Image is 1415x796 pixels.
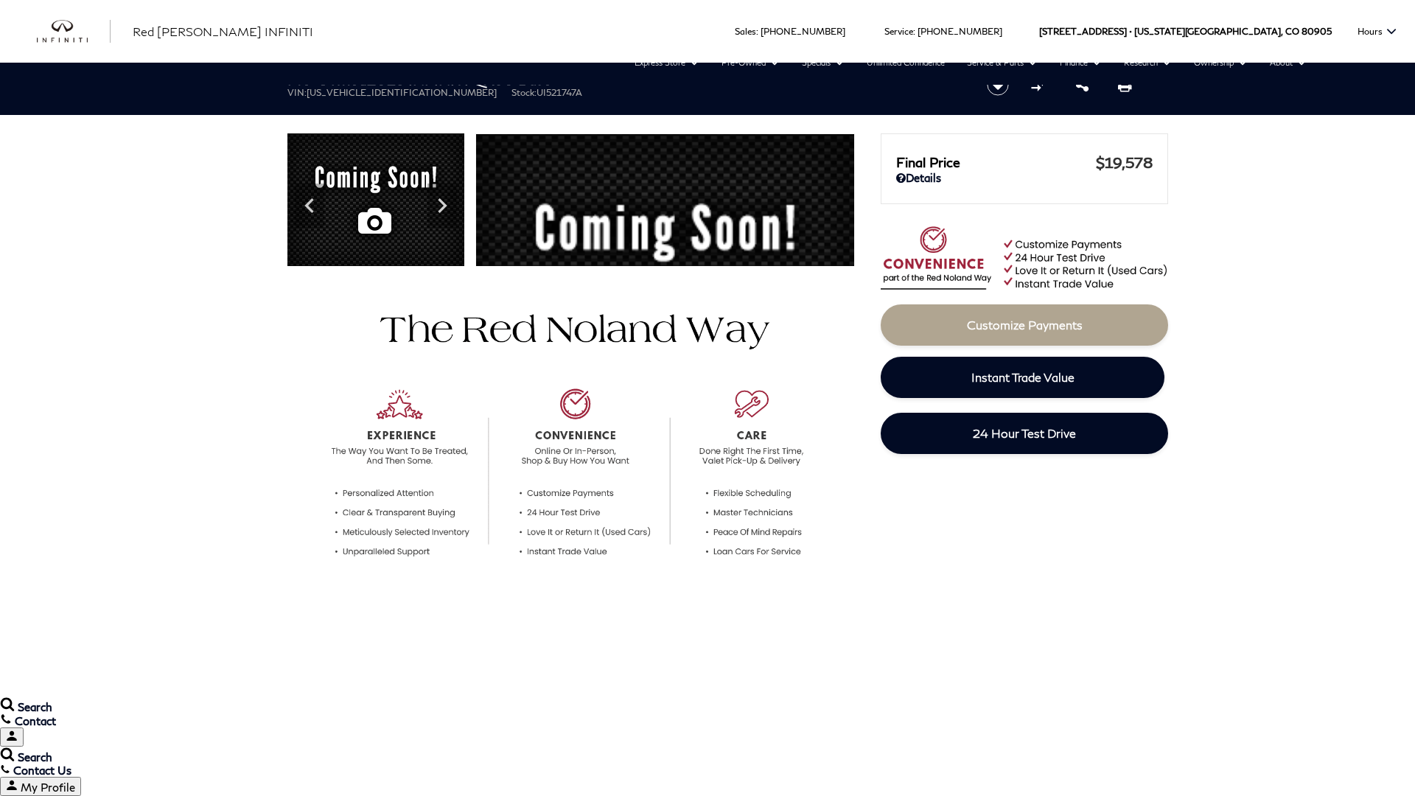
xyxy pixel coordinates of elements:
[913,26,915,37] span: :
[1183,52,1259,74] a: Ownership
[475,133,855,426] img: Used 2018 Hagane Blue INFINITI Base image 1
[756,26,758,37] span: :
[623,52,710,74] a: Express Store
[21,781,75,794] span: My Profile
[973,426,1076,440] span: 24 Hour Test Drive
[881,413,1168,454] a: 24 Hour Test Drive
[967,318,1083,332] span: Customize Payments
[15,714,56,727] span: Contact
[13,764,71,777] span: Contact Us
[133,23,313,41] a: Red [PERSON_NAME] INFINITI
[918,26,1002,37] a: [PHONE_NUMBER]
[761,26,845,37] a: [PHONE_NUMBER]
[896,171,1153,184] a: Details
[18,700,52,713] span: Search
[971,370,1075,384] span: Instant Trade Value
[1096,153,1153,171] span: $19,578
[735,26,756,37] span: Sales
[287,133,464,270] img: Used 2018 Hagane Blue INFINITI Base image 1
[896,153,1153,171] a: Final Price $19,578
[791,52,856,74] a: Specials
[18,750,52,764] span: Search
[1113,52,1183,74] a: Research
[956,52,1049,74] a: Service & Parts
[881,357,1164,398] a: Instant Trade Value
[133,24,313,38] span: Red [PERSON_NAME] INFINITI
[1039,26,1332,37] a: [STREET_ADDRESS] • [US_STATE][GEOGRAPHIC_DATA], CO 80905
[710,52,791,74] a: Pre-Owned
[856,52,956,74] a: Unlimited Confidence
[896,154,1096,170] span: Final Price
[881,304,1168,346] a: Customize Payments
[884,26,913,37] span: Service
[1259,52,1318,74] a: About
[37,20,111,43] img: INFINITI
[1049,52,1113,74] a: Finance
[37,20,111,43] a: infiniti
[113,52,1318,96] nav: Main Navigation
